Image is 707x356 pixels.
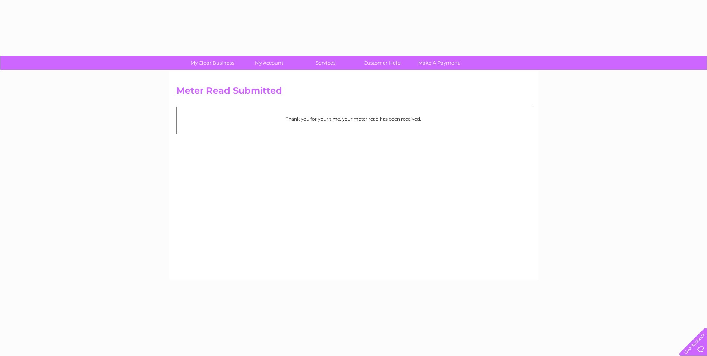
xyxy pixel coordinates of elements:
[182,56,243,70] a: My Clear Business
[408,56,470,70] a: Make A Payment
[238,56,300,70] a: My Account
[295,56,356,70] a: Services
[176,85,531,100] h2: Meter Read Submitted
[351,56,413,70] a: Customer Help
[180,115,527,122] p: Thank you for your time, your meter read has been received.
